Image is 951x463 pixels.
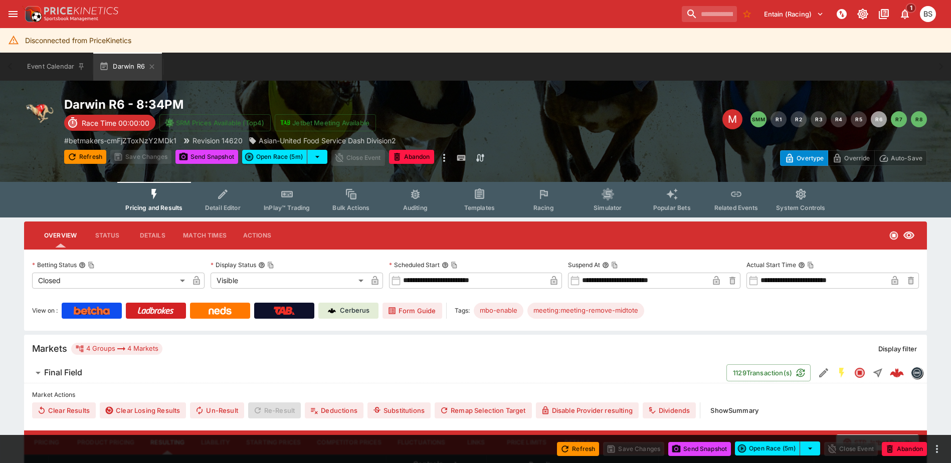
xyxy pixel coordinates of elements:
[882,442,927,456] button: Abandon
[735,441,800,455] button: Open Race (5m)
[739,6,755,22] button: No Bookmarks
[32,402,96,418] button: Clear Results
[137,307,174,315] img: Ladbrokes
[205,204,241,211] span: Detail Editor
[750,111,767,127] button: SMM
[125,204,182,211] span: Pricing and Results
[931,443,943,455] button: more
[258,262,265,269] button: Display StatusCopy To Clipboard
[527,303,644,319] div: Betting Target: cerberus
[403,204,428,211] span: Auditing
[275,114,376,131] button: Jetbet Meeting Available
[209,307,231,315] img: Neds
[82,118,149,128] p: Race Time 00:00:00
[32,273,188,289] div: Closed
[920,6,936,22] div: Brendan Scoble
[159,114,271,131] button: SRM Prices Available (Top4)
[190,402,244,418] button: Un-Result
[499,430,555,454] button: Price Limits
[435,402,532,418] button: Remap Selection Target
[533,204,554,211] span: Racing
[390,430,454,454] button: Fluctuations
[193,135,243,146] p: Revision 14620
[891,153,922,163] p: Auto-Save
[389,150,434,164] button: Abandon
[305,402,363,418] button: Deductions
[602,262,609,269] button: Suspend AtCopy To Clipboard
[527,306,644,316] span: meeting:meeting-remove-midtote
[746,261,796,269] p: Actual Start Time
[871,111,887,127] button: R6
[906,3,916,13] span: 1
[568,261,600,269] p: Suspend At
[800,441,820,455] button: select merge strategy
[758,6,830,22] button: Select Tenant
[64,97,496,112] h2: Copy To Clipboard
[831,111,847,127] button: R4
[891,111,907,127] button: R7
[100,402,186,418] button: Clear Losing Results
[536,402,639,418] button: Disable Provider resulting
[844,153,870,163] p: Override
[714,204,758,211] span: Related Events
[869,364,887,382] button: Straight
[32,261,77,269] p: Betting Status
[32,387,919,402] label: Market Actions
[722,109,742,129] div: Edit Meeting
[340,306,369,316] p: Cerberus
[815,364,833,382] button: Edit Detail
[554,430,600,454] button: Details
[242,150,307,164] button: Open Race (5m)
[193,430,238,454] button: Liability
[32,343,67,354] h5: Markets
[22,4,42,24] img: PriceKinetics Logo
[307,150,327,164] button: select merge strategy
[464,204,495,211] span: Templates
[611,262,618,269] button: Copy To Clipboard
[318,303,378,319] a: Cerberus
[32,303,58,319] label: View on :
[389,261,440,269] p: Scheduled Start
[88,262,95,269] button: Copy To Clipboard
[735,441,820,455] div: split button
[750,111,927,127] nav: pagination navigation
[36,223,85,248] button: Overview
[726,364,811,381] button: 1129Transaction(s)
[259,135,396,146] p: Asian-United Food Service Dash Division2
[264,204,310,211] span: InPlay™ Trading
[851,111,867,127] button: R5
[451,262,458,269] button: Copy To Clipboard
[797,153,824,163] p: Overtype
[442,262,449,269] button: Scheduled StartCopy To Clipboard
[454,430,499,454] button: Links
[455,303,470,319] label: Tags:
[653,204,691,211] span: Popular Bets
[474,306,523,316] span: mbo-enable
[24,430,69,454] button: Pricing
[887,363,907,383] a: 8ee8db06-8fb8-4659-9129-d6a20756c4be
[872,341,923,357] button: Display filter
[874,150,927,166] button: Auto-Save
[643,402,696,418] button: Dividends
[438,150,450,166] button: more
[93,53,162,81] button: Darwin R6
[668,442,731,456] button: Send Snapshot
[64,150,106,164] button: Refresh
[21,53,91,81] button: Event Calendar
[130,223,175,248] button: Details
[235,223,280,248] button: Actions
[74,307,110,315] img: Betcha
[175,150,238,164] button: Send Snapshot
[117,182,833,217] div: Event type filters
[811,111,827,127] button: R3
[280,118,290,128] img: jetbet-logo.svg
[836,434,919,450] button: STP Jetbet Results
[24,97,56,129] img: greyhound_racing.png
[704,402,765,418] button: ShowSummary
[917,3,939,25] button: Brendan Scoble
[44,7,118,15] img: PriceKinetics
[780,150,828,166] button: Overtype
[889,230,899,241] svg: Closed
[890,366,904,380] div: 8ee8db06-8fb8-4659-9129-d6a20756c4be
